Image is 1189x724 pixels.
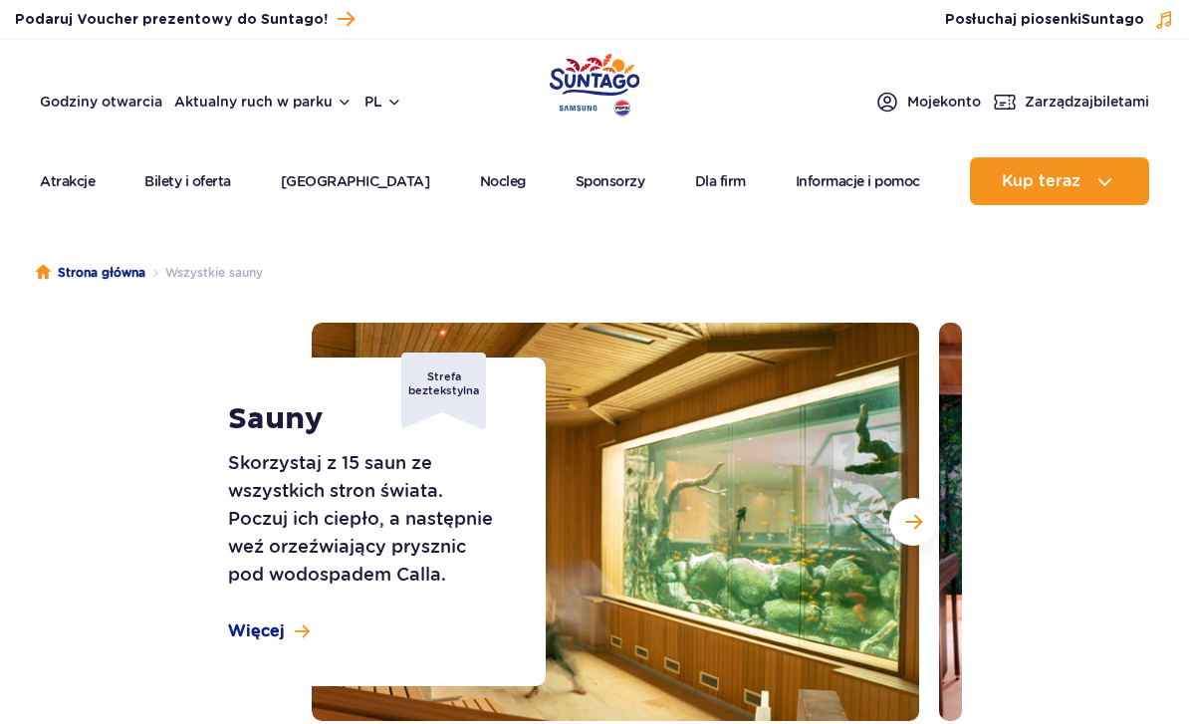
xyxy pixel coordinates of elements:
[1025,92,1149,112] span: Zarządzaj biletami
[145,263,263,283] li: Wszystkie sauny
[993,90,1149,114] a: Zarządzajbiletami
[15,10,328,30] span: Podaruj Voucher prezentowy do Suntago!
[312,323,919,721] img: Sauna w strefie Relax z dużym akwarium na ścianie, przytulne wnętrze i drewniane ławki
[144,157,231,205] a: Bilety i oferta
[695,157,746,205] a: Dla firm
[36,263,145,283] a: Strona główna
[174,94,353,110] button: Aktualny ruch w parku
[550,50,640,114] a: Park of Poland
[228,620,285,642] span: Więcej
[15,6,355,33] a: Podaruj Voucher prezentowy do Suntago!
[40,157,95,205] a: Atrakcje
[1081,13,1144,27] span: Suntago
[796,157,920,205] a: Informacje i pomoc
[401,353,486,429] div: Strefa beztekstylna
[364,92,402,112] button: pl
[228,401,530,437] h1: Sauny
[970,157,1149,205] button: Kup teraz
[945,10,1174,30] button: Posłuchaj piosenkiSuntago
[576,157,645,205] a: Sponsorzy
[1002,172,1080,190] span: Kup teraz
[907,92,981,112] span: Moje konto
[40,92,162,112] a: Godziny otwarcia
[945,10,1144,30] span: Posłuchaj piosenki
[480,157,526,205] a: Nocleg
[228,620,310,642] a: Więcej
[228,449,530,589] p: Skorzystaj z 15 saun ze wszystkich stron świata. Poczuj ich ciepło, a następnie weź orzeźwiający ...
[875,90,981,114] a: Mojekonto
[281,157,430,205] a: [GEOGRAPHIC_DATA]
[889,498,937,546] button: Następny slajd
